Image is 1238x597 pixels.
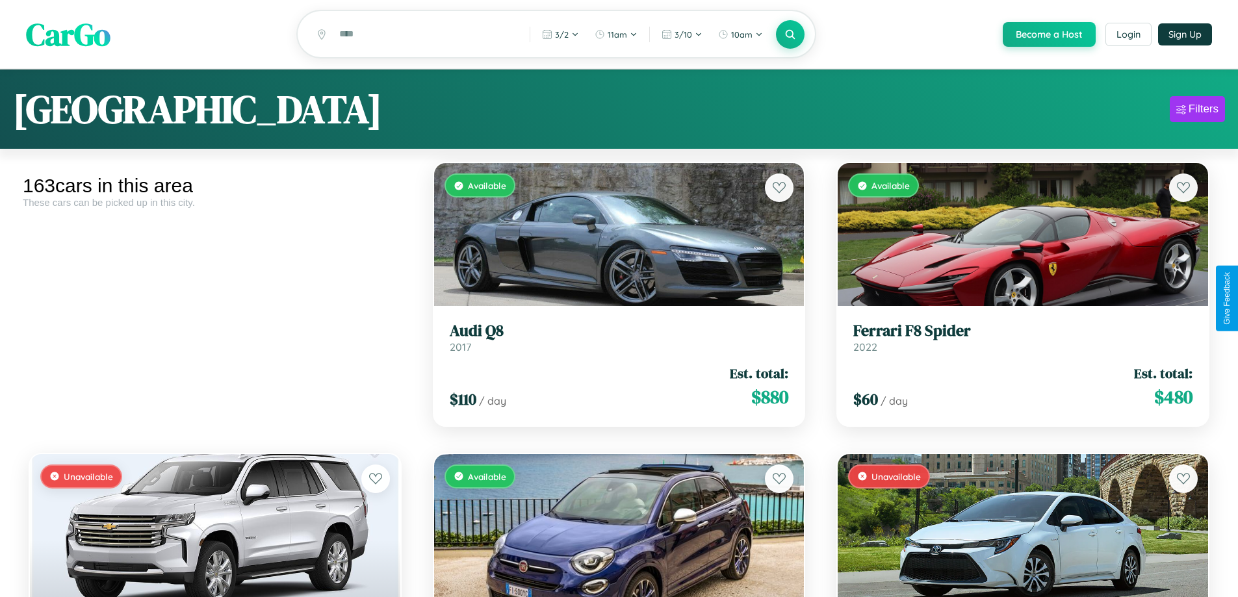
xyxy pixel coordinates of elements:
span: Est. total: [730,364,788,383]
span: 3 / 10 [675,29,692,40]
button: 11am [588,24,644,45]
span: Available [871,180,910,191]
button: 10am [712,24,769,45]
button: Login [1105,23,1152,46]
a: Ferrari F8 Spider2022 [853,322,1193,353]
div: Filters [1189,103,1219,116]
span: $ 110 [450,388,476,410]
span: $ 480 [1154,384,1193,410]
div: These cars can be picked up in this city. [23,197,407,208]
div: Give Feedback [1222,272,1232,325]
button: Sign Up [1158,23,1212,45]
span: 2017 [450,340,471,353]
h1: [GEOGRAPHIC_DATA] [13,83,382,136]
span: Unavailable [64,471,113,482]
button: 3/10 [655,24,709,45]
span: Unavailable [871,471,921,482]
span: / day [479,394,506,407]
span: Est. total: [1134,364,1193,383]
a: Audi Q82017 [450,322,789,353]
span: / day [881,394,908,407]
span: 10am [731,29,753,40]
button: Filters [1170,96,1225,122]
span: $ 60 [853,388,878,410]
span: 11am [608,29,627,40]
span: CarGo [26,13,110,56]
h3: Audi Q8 [450,322,789,340]
span: 3 / 2 [555,29,569,40]
button: 3/2 [535,24,586,45]
span: Available [468,180,506,191]
span: 2022 [853,340,877,353]
h3: Ferrari F8 Spider [853,322,1193,340]
span: $ 880 [751,384,788,410]
span: Available [468,471,506,482]
div: 163 cars in this area [23,175,407,197]
button: Become a Host [1003,22,1096,47]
